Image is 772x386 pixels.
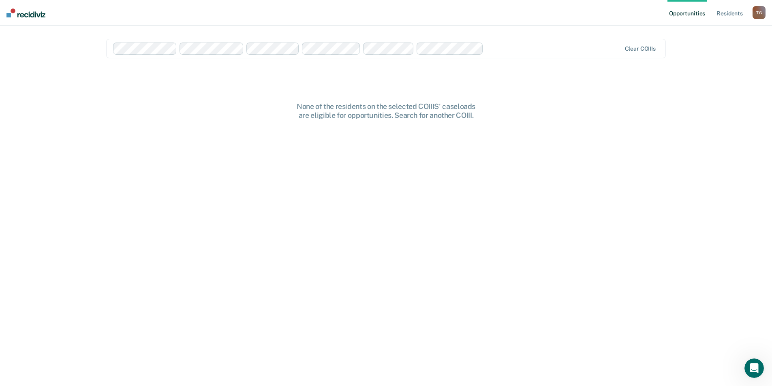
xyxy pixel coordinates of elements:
[753,6,766,19] button: TG
[753,6,766,19] div: T G
[6,9,45,17] img: Recidiviz
[257,102,516,119] div: None of the residents on the selected COIIIS' caseloads are eligible for opportunities. Search fo...
[625,45,656,52] div: Clear COIIIs
[744,358,764,378] iframe: Intercom live chat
